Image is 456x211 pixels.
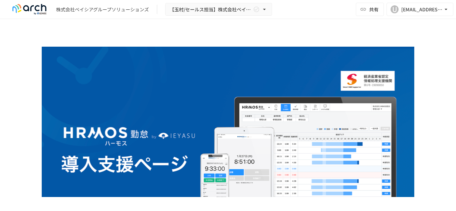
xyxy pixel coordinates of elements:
[369,6,379,13] span: 共有
[170,5,252,14] span: 【玉村/セールス担当】株式会社ベイシアグループソリューションズ様_導入支援サポート
[165,3,272,16] button: 【玉村/セールス担当】株式会社ベイシアグループソリューションズ様_導入支援サポート
[401,5,443,14] div: [EMAIL_ADDRESS][DOMAIN_NAME]
[8,4,51,15] img: logo-default@2x-9cf2c760.svg
[356,3,384,16] button: 共有
[56,6,149,13] div: 株式会社ベイシアグループソリューションズ
[387,3,453,16] button: U[EMAIL_ADDRESS][DOMAIN_NAME]
[391,5,399,13] div: U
